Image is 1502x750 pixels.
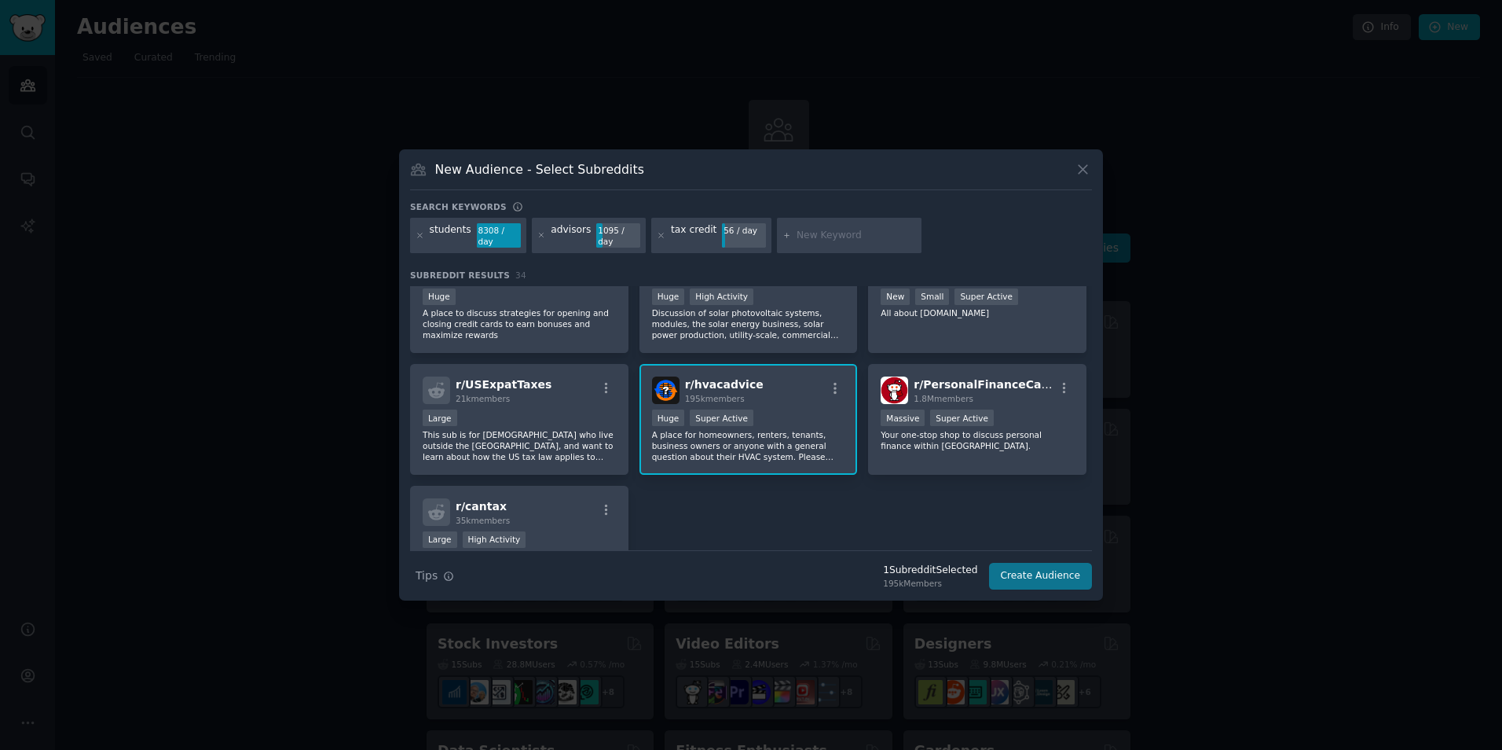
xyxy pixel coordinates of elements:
[423,289,456,305] div: Huge
[797,229,916,243] input: New Keyword
[652,307,845,340] p: Discussion of solar photovoltaic systems, modules, the solar energy business, solar power product...
[652,429,845,462] p: A place for homeowners, renters, tenants, business owners or anyone with a general question about...
[456,378,551,391] span: r/ USExpatTaxes
[410,201,507,212] h3: Search keywords
[881,307,1074,318] p: All about [DOMAIN_NAME]
[881,289,910,305] div: New
[456,500,507,513] span: r/ cantax
[989,563,1093,590] button: Create Audience
[423,410,457,426] div: Large
[515,270,526,280] span: 34
[914,394,973,403] span: 1.8M members
[652,410,685,426] div: Huge
[883,578,977,589] div: 195k Members
[551,223,591,248] div: advisors
[423,307,616,340] p: A place to discuss strategies for opening and closing credit cards to earn bonuses and maximize r...
[671,223,716,248] div: tax credit
[423,429,616,462] p: This sub is for [DEMOGRAPHIC_DATA] who live outside the [GEOGRAPHIC_DATA], and want to learn abou...
[881,429,1074,451] p: Your one-stop shop to discuss personal finance within [GEOGRAPHIC_DATA].
[954,289,1018,305] div: Super Active
[477,223,521,248] div: 8308 / day
[596,223,640,248] div: 1095 / day
[423,531,457,548] div: Large
[685,394,745,403] span: 195k members
[722,223,766,237] div: 56 / day
[930,410,994,426] div: Super Active
[881,410,925,426] div: Massive
[416,568,438,584] span: Tips
[685,378,764,391] span: r/ hvacadvice
[915,289,949,305] div: Small
[430,223,471,248] div: students
[914,378,1072,391] span: r/ PersonalFinanceCanada
[410,562,460,590] button: Tips
[435,161,644,178] h3: New Audience - Select Subreddits
[881,377,908,404] img: PersonalFinanceCanada
[652,377,680,404] img: hvacadvice
[456,394,510,403] span: 21k members
[690,410,753,426] div: Super Active
[690,289,753,305] div: High Activity
[883,564,977,578] div: 1 Subreddit Selected
[410,270,510,281] span: Subreddit Results
[652,289,685,305] div: Huge
[463,531,526,548] div: High Activity
[456,516,510,525] span: 35k members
